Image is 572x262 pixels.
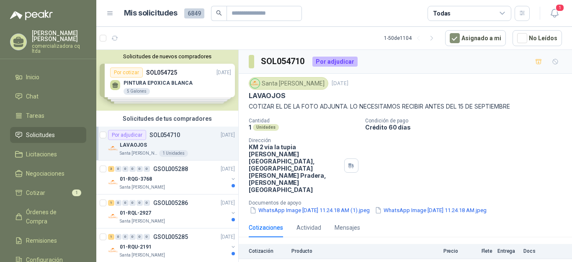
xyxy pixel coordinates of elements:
p: Entrega [497,248,518,254]
div: Mensajes [335,223,360,232]
a: Negociaciones [10,166,86,182]
p: 1 [249,124,251,131]
p: Dirección [249,137,341,143]
div: 0 [115,166,121,172]
div: 0 [129,234,136,240]
div: Santa [PERSON_NAME] [249,77,328,90]
span: Licitaciones [26,150,57,159]
h1: Mis solicitudes [124,7,178,19]
button: No Leídos [513,30,562,46]
div: 1 Unidades [159,150,188,157]
span: Negociaciones [26,169,64,178]
a: Por adjudicarSOL054710[DATE] Company LogoLAVAOJOSSanta [PERSON_NAME]1 Unidades [96,127,238,161]
button: Solicitudes de nuevos compradores [100,53,235,60]
img: Company Logo [250,79,260,88]
div: 1 [108,200,114,206]
a: Inicio [10,69,86,85]
a: 1 0 0 0 0 0 GSOL005286[DATE] Company Logo01-RQL-2927Santa [PERSON_NAME] [108,198,237,225]
p: 01-RQL-2927 [120,209,151,217]
div: 0 [144,166,150,172]
div: 0 [122,234,129,240]
div: 0 [144,200,150,206]
p: LAVAOJOS [120,141,147,149]
div: 0 [144,234,150,240]
span: Inicio [26,73,39,82]
span: Órdenes de Compra [26,208,78,226]
p: [DATE] [221,233,235,241]
div: Todas [433,9,451,18]
p: Santa [PERSON_NAME] [120,218,165,225]
span: Tareas [26,111,44,120]
p: Santa [PERSON_NAME] [120,252,165,259]
div: Por adjudicar [312,57,358,67]
a: Chat [10,88,86,104]
p: Precio [416,248,458,254]
span: Remisiones [26,236,57,245]
button: Asignado a mi [445,30,506,46]
button: WhatsApp Image [DATE] 11.24.18 AM.jpeg [374,206,487,215]
div: 3 [108,166,114,172]
p: Condición de pago [365,118,569,124]
span: 1 [555,4,564,12]
span: Chat [26,92,39,101]
p: Docs [523,248,540,254]
div: 1 - 50 de 1104 [384,31,438,45]
img: Company Logo [108,177,118,187]
p: [DATE] [221,165,235,173]
div: 0 [129,166,136,172]
div: Actividad [296,223,321,232]
span: 6849 [184,8,204,18]
img: Logo peakr [10,10,53,20]
p: 01-RQU-2191 [120,243,152,251]
div: Solicitudes de tus compradores [96,111,238,127]
a: 3 0 0 0 0 0 GSOL005288[DATE] Company Logo01-RQG-3768Santa [PERSON_NAME] [108,164,237,191]
img: Company Logo [108,245,118,255]
span: Solicitudes [26,130,55,140]
div: 0 [115,234,121,240]
div: 0 [129,200,136,206]
img: Company Logo [108,211,118,221]
p: Santa [PERSON_NAME] [120,184,165,191]
span: Cotizar [26,188,45,197]
a: Tareas [10,108,86,124]
p: Cotización [249,248,286,254]
div: 0 [137,200,143,206]
span: search [216,10,222,16]
a: Solicitudes [10,127,86,143]
p: KM 2 vía la tupia [PERSON_NAME][GEOGRAPHIC_DATA], [GEOGRAPHIC_DATA][PERSON_NAME] Pradera , [PERSO... [249,143,341,193]
p: GSOL005288 [153,166,188,172]
p: COTIZAR EL DE LA FOTO ADJUNTA. LO NECESITAMOS RECIBIR ANTES DEL 15 DE SEPTIEMBRE [249,102,562,111]
p: Flete [463,248,492,254]
div: 0 [122,200,129,206]
div: 0 [137,166,143,172]
img: Company Logo [108,143,118,153]
button: WhatsApp Image [DATE] 11.24.18 AM (1).jpeg [249,206,371,215]
div: 0 [137,234,143,240]
a: Cotizar1 [10,185,86,201]
p: [PERSON_NAME] [PERSON_NAME] [32,30,86,42]
h3: SOL054710 [261,55,306,68]
button: 1 [547,6,562,21]
div: Cotizaciones [249,223,283,232]
p: Crédito 60 días [365,124,569,131]
div: 0 [122,166,129,172]
p: comercializadora cq ltda [32,44,86,54]
p: GSOL005285 [153,234,188,240]
p: Producto [291,248,411,254]
a: Remisiones [10,233,86,249]
p: SOL054710 [149,132,180,138]
div: 0 [115,200,121,206]
span: 1 [72,189,81,196]
div: Por adjudicar [108,130,146,140]
div: Solicitudes de nuevos compradoresPor cotizarSOL054725[DATE] PINTURA EPOXICA BLANCA5 GalonesPor co... [96,50,238,111]
div: Unidades [253,124,279,131]
a: Órdenes de Compra [10,204,86,229]
p: GSOL005286 [153,200,188,206]
p: Santa [PERSON_NAME] [120,150,157,157]
p: [DATE] [221,199,235,207]
a: 1 0 0 0 0 0 GSOL005285[DATE] Company Logo01-RQU-2191Santa [PERSON_NAME] [108,232,237,259]
p: [DATE] [332,80,348,88]
p: Cantidad [249,118,358,124]
a: Licitaciones [10,146,86,162]
p: LAVAOJOS [249,91,286,100]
